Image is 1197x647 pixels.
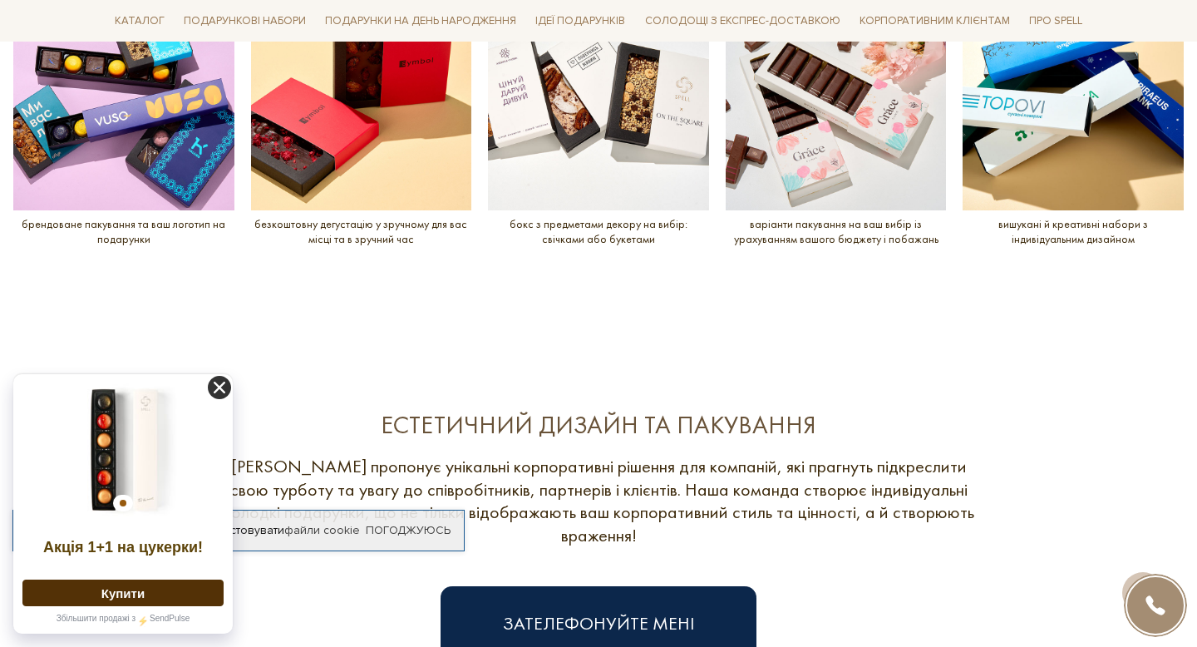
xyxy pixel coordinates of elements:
[318,8,523,34] span: Подарунки на День народження
[963,217,1184,246] p: вишукані й креативні набори з індивідуальним дизайном
[638,7,847,35] a: Солодощі з експрес-доставкою
[251,217,472,246] p: безкоштовну дегустацію у зручному для вас місці та в зручний час
[529,8,632,34] span: Ідеї подарунків
[13,523,464,538] div: Я дозволяю [DOMAIN_NAME] використовувати
[108,8,171,34] span: Каталог
[726,217,947,246] p: варіанти пакування на ваш вибір із урахуванням вашого бюджету і побажань
[177,8,313,34] span: Подарункові набори
[216,409,981,442] div: ЕСТЕТИЧНИЙ ДИЗАЙН ТА ПАКУВАННЯ
[284,523,360,537] a: файли cookie
[366,523,451,538] a: Погоджуюсь
[216,455,981,546] div: ​​[PERSON_NAME] пропонує унікальні корпоративні рішення для компаній, які прагнуть підкреслити св...
[13,217,234,246] p: брендоване пакування та ваш логотип на подарунки
[488,217,709,246] p: бокс з предметами декору на вибір: свічками або букетами
[853,7,1017,35] a: Корпоративним клієнтам
[1022,8,1089,34] span: Про Spell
